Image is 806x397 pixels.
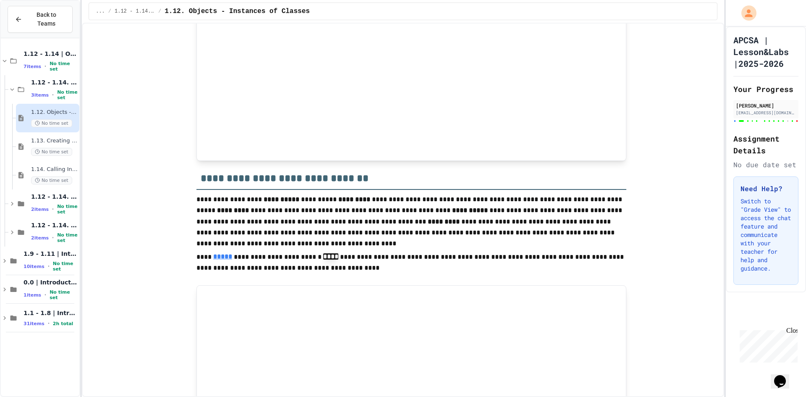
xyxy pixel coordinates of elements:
[50,289,78,300] span: No time set
[31,176,72,184] span: No time set
[31,148,72,156] span: No time set
[44,63,46,70] span: •
[53,261,78,272] span: No time set
[736,327,798,363] iframe: chat widget
[741,184,791,194] h3: Need Help?
[736,102,796,109] div: [PERSON_NAME]
[48,263,50,270] span: •
[57,204,78,215] span: No time set
[733,160,798,170] div: No due date set
[165,6,310,16] span: 1.12. Objects - Instances of Classes
[96,8,105,15] span: ...
[31,119,72,127] span: No time set
[8,6,73,33] button: Back to Teams
[50,61,78,72] span: No time set
[31,221,78,229] span: 1.12 - 1.14. | Practice Labs
[57,89,78,100] span: No time set
[733,3,759,23] div: My Account
[24,250,78,258] span: 1.9 - 1.11 | Introduction to Methods
[31,193,78,200] span: 1.12 - 1.14. | Graded Labs
[24,64,41,69] span: 7 items
[24,292,41,298] span: 1 items
[733,34,798,69] h1: APCSA | Lesson&Labs |2025-2026
[733,133,798,156] h2: Assignment Details
[31,92,49,98] span: 3 items
[736,110,796,116] div: [EMAIL_ADDRESS][DOMAIN_NAME]
[24,279,78,286] span: 0.0 | Introduction to APCSA
[31,79,78,86] span: 1.12 - 1.14. | Lessons and Notes
[52,234,54,241] span: •
[27,11,65,28] span: Back to Teams
[3,3,58,53] div: Chat with us now!Close
[733,83,798,95] h2: Your Progress
[771,363,798,389] iframe: chat widget
[158,8,161,15] span: /
[52,92,54,98] span: •
[24,321,44,326] span: 31 items
[48,320,50,327] span: •
[108,8,111,15] span: /
[31,207,49,212] span: 2 items
[24,50,78,58] span: 1.12 - 1.14 | Objects and Instances of Classes
[57,232,78,243] span: No time set
[52,206,54,213] span: •
[31,109,78,116] span: 1.12. Objects - Instances of Classes
[24,264,44,269] span: 10 items
[31,137,78,145] span: 1.13. Creating and Initializing Objects: Constructors
[115,8,155,15] span: 1.12 - 1.14. | Lessons and Notes
[24,309,78,317] span: 1.1 - 1.8 | Introduction to Java
[44,292,46,298] span: •
[741,197,791,273] p: Switch to "Grade View" to access the chat feature and communicate with your teacher for help and ...
[31,235,49,241] span: 2 items
[53,321,73,326] span: 2h total
[31,166,78,173] span: 1.14. Calling Instance Methods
